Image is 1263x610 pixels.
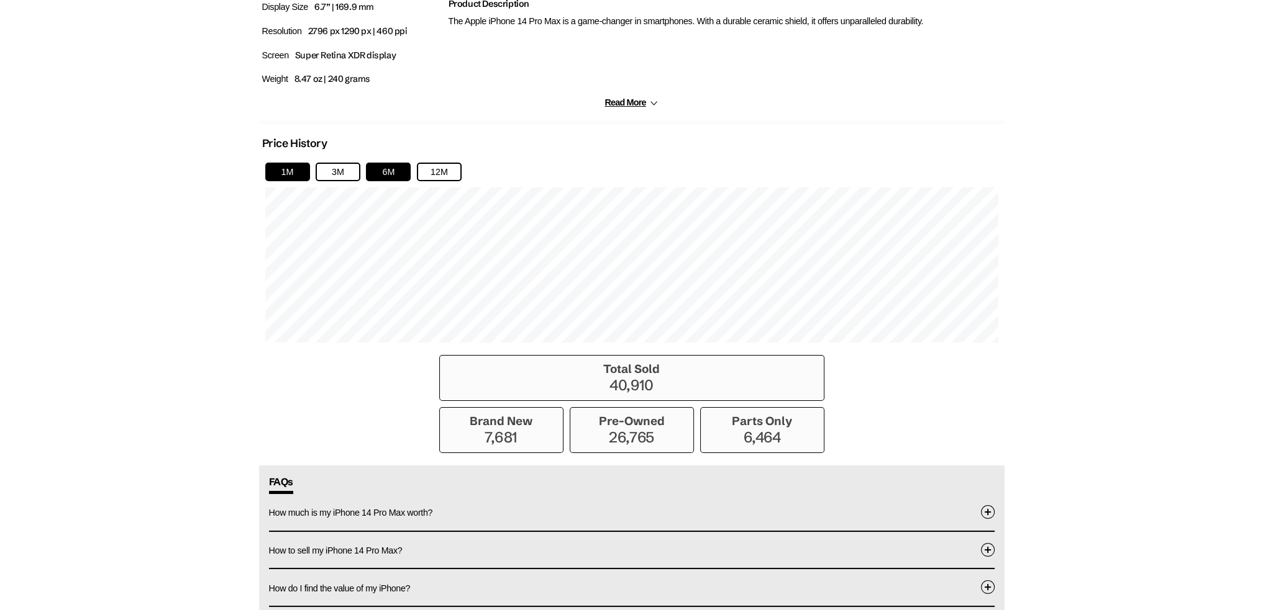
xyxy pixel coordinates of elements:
[265,163,310,181] button: 1M
[262,47,442,65] p: Screen
[366,163,411,181] button: 6M
[316,163,360,181] button: 3M
[577,414,687,428] h3: Pre-Owned
[446,428,557,446] p: 7,681
[314,1,374,12] span: 6.7” | 169.9 mm
[269,569,995,606] button: How do I find the value of my iPhone?
[269,583,411,593] span: How do I find the value of my iPhone?
[269,532,995,568] button: How to sell my iPhone 14 Pro Max?
[262,70,442,88] p: Weight
[294,73,370,84] span: 8.47 oz | 240 grams
[446,362,818,376] h3: Total Sold
[308,25,408,37] span: 2796 px 1290 px | 460 ppi
[269,475,293,494] span: FAQs
[446,414,557,428] h3: Brand New
[604,97,658,108] button: Read More
[269,508,433,518] span: How much is my iPhone 14 Pro Max worth?
[446,376,818,394] p: 40,910
[707,428,818,446] p: 6,464
[295,50,396,61] span: Super Retina XDR display
[269,545,403,555] span: How to sell my iPhone 14 Pro Max?
[707,414,818,428] h3: Parts Only
[417,163,462,181] button: 12M
[449,12,1001,30] p: The Apple iPhone 14 Pro Max is a game-changer in smartphones. With a durable ceramic shield, it o...
[577,428,687,446] p: 26,765
[262,137,327,150] h2: Price History
[269,494,995,531] button: How much is my iPhone 14 Pro Max worth?
[262,22,442,40] p: Resolution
